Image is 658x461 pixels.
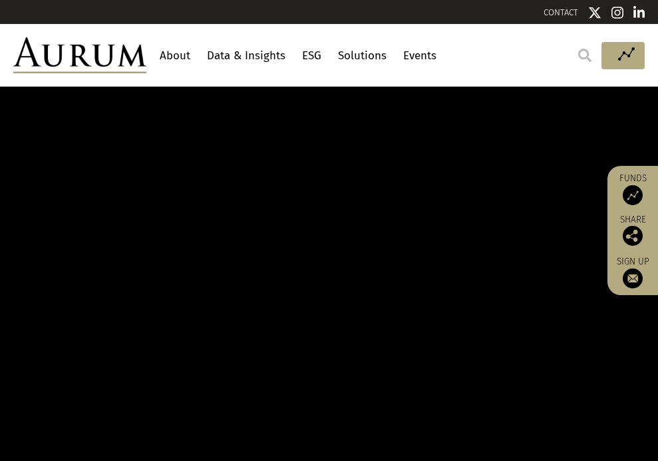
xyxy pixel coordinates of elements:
[614,256,651,288] a: Sign up
[335,43,390,68] a: Solutions
[588,6,601,19] img: Twitter icon
[611,6,623,19] img: Instagram icon
[544,7,578,17] a: CONTACT
[204,43,289,68] a: Data & Insights
[299,43,325,68] a: ESG
[614,215,651,246] div: Share
[13,37,146,73] img: Aurum
[578,49,591,62] img: search.svg
[156,43,194,68] a: About
[400,43,440,68] a: Events
[623,268,643,288] img: Sign up to our newsletter
[633,6,645,19] img: Linkedin icon
[614,173,651,205] a: Funds
[623,226,643,246] img: Share this post
[623,185,643,205] img: Access Funds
